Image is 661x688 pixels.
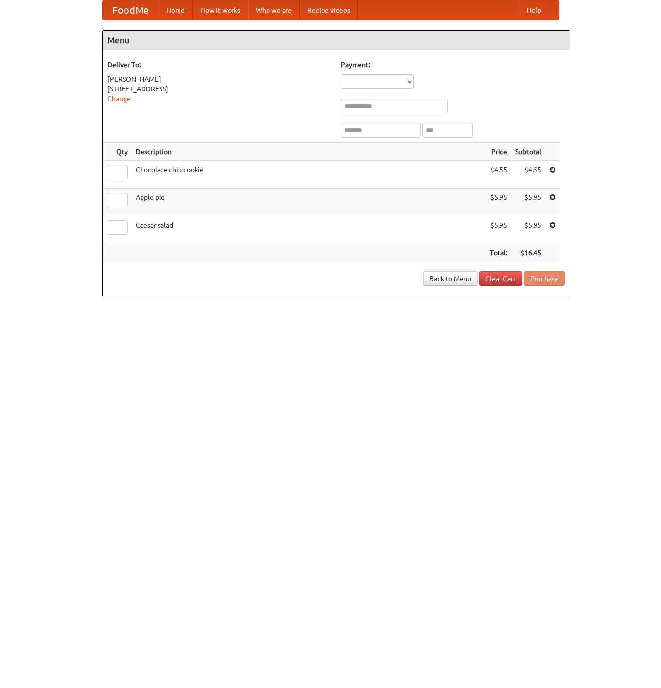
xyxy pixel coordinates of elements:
[486,244,511,262] th: Total:
[132,189,486,216] td: Apple pie
[193,0,248,20] a: How it works
[486,189,511,216] td: $5.95
[511,244,545,262] th: $16.45
[132,143,486,161] th: Description
[107,84,331,94] div: [STREET_ADDRESS]
[107,60,331,70] h5: Deliver To:
[159,0,193,20] a: Home
[511,189,545,216] td: $5.95
[132,216,486,244] td: Caesar salad
[107,74,331,84] div: [PERSON_NAME]
[341,60,565,70] h5: Payment:
[511,143,545,161] th: Subtotal
[524,271,565,286] button: Purchase
[248,0,300,20] a: Who we are
[103,143,132,161] th: Qty
[423,271,478,286] a: Back to Menu
[132,161,486,189] td: Chocolate chip cookie
[486,216,511,244] td: $5.95
[300,0,358,20] a: Recipe videos
[486,143,511,161] th: Price
[511,161,545,189] td: $4.55
[103,31,570,50] h4: Menu
[486,161,511,189] td: $4.55
[107,95,131,103] a: Change
[511,216,545,244] td: $5.95
[519,0,549,20] a: Help
[103,0,159,20] a: FoodMe
[479,271,522,286] a: Clear Cart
